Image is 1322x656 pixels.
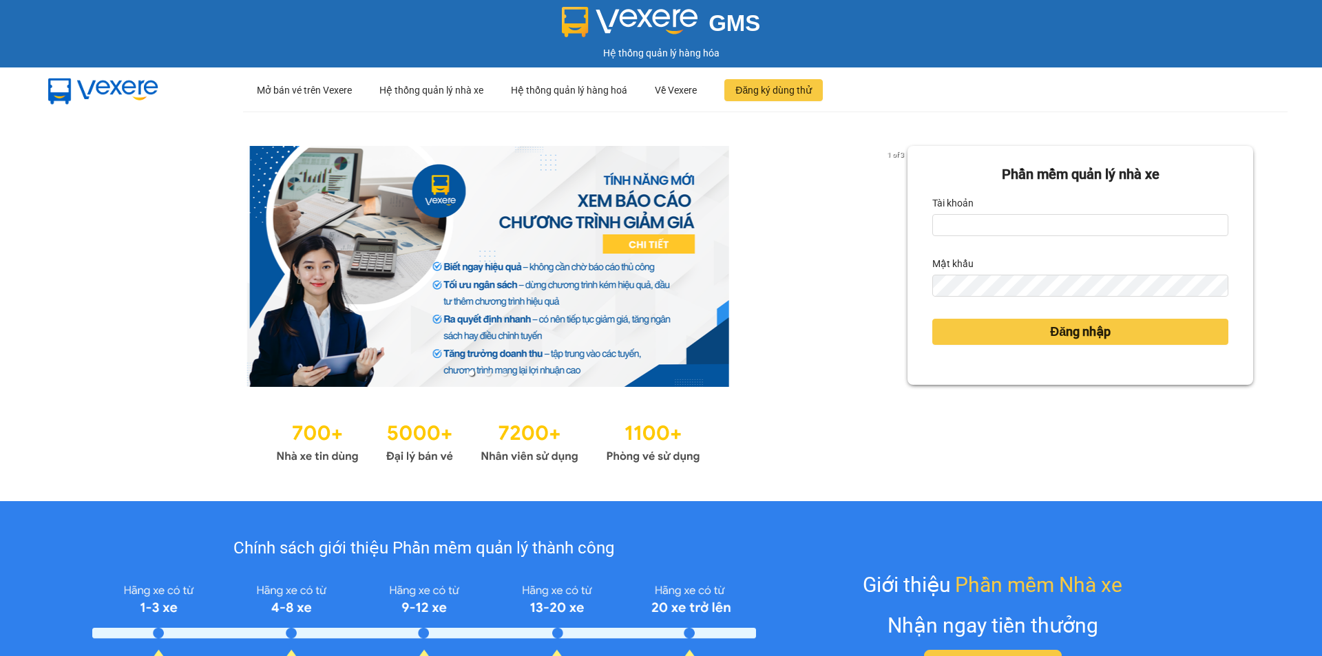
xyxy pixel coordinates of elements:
img: logo 2 [562,7,698,37]
button: Đăng ký dùng thử [724,79,823,101]
input: Mật khẩu [932,275,1228,297]
img: Statistics.png [276,414,700,467]
li: slide item 2 [485,370,491,376]
div: Nhận ngay tiền thưởng [888,609,1098,642]
button: next slide / item [888,146,907,387]
div: Về Vexere [655,68,697,112]
div: Hệ thống quản lý hàng hóa [3,45,1319,61]
li: slide item 3 [502,370,507,376]
input: Tài khoản [932,214,1228,236]
div: Hệ thống quản lý nhà xe [379,68,483,112]
span: Đăng ký dùng thử [735,83,812,98]
button: previous slide / item [69,146,88,387]
button: Đăng nhập [932,319,1228,345]
span: Đăng nhập [1050,322,1111,341]
div: Giới thiệu [863,569,1122,601]
img: mbUUG5Q.png [34,67,172,113]
label: Tài khoản [932,192,974,214]
div: Mở bán vé trên Vexere [257,68,352,112]
a: GMS [562,21,761,32]
li: slide item 1 [469,370,474,376]
span: GMS [709,10,760,36]
div: Hệ thống quản lý hàng hoá [511,68,627,112]
span: Phần mềm Nhà xe [955,569,1122,601]
p: 1 of 3 [883,146,907,164]
label: Mật khẩu [932,253,974,275]
div: Chính sách giới thiệu Phần mềm quản lý thành công [92,536,755,562]
div: Phần mềm quản lý nhà xe [932,164,1228,185]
